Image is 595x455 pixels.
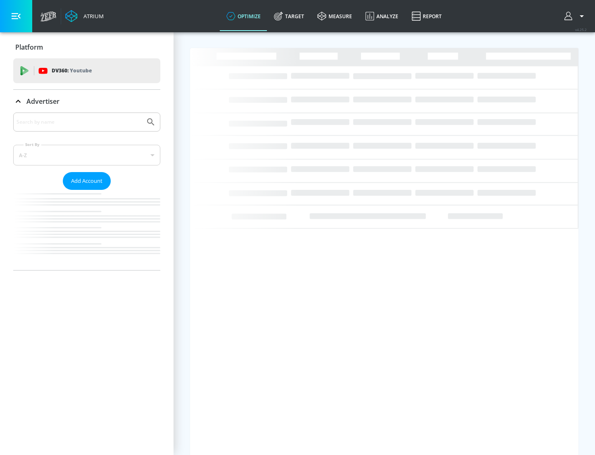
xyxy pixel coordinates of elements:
p: Advertiser [26,97,59,106]
a: measure [311,1,359,31]
input: Search by name [17,117,142,127]
div: Platform [13,36,160,59]
a: Report [405,1,448,31]
div: DV360: Youtube [13,58,160,83]
p: DV360: [52,66,92,75]
p: Platform [15,43,43,52]
span: Add Account [71,176,102,186]
div: Advertiser [13,90,160,113]
a: Atrium [65,10,104,22]
button: Add Account [63,172,111,190]
a: Analyze [359,1,405,31]
a: Target [267,1,311,31]
p: Youtube [70,66,92,75]
label: Sort By [24,142,41,147]
span: v 4.25.2 [575,27,587,32]
div: A-Z [13,145,160,165]
nav: list of Advertiser [13,190,160,270]
div: Advertiser [13,113,160,270]
div: Atrium [80,12,104,20]
a: optimize [220,1,267,31]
